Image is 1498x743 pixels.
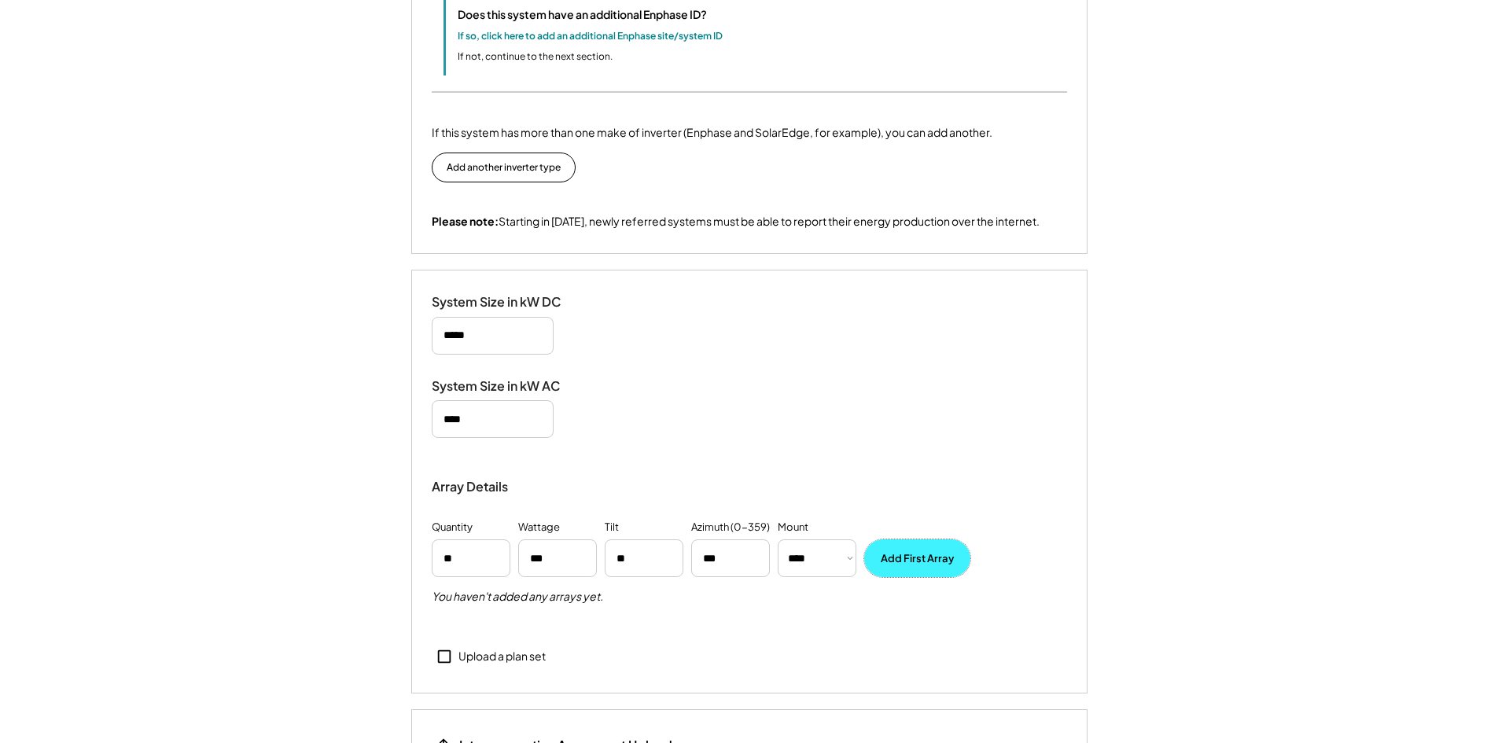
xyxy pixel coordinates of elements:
div: Quantity [432,520,473,535]
div: Mount [778,520,808,535]
div: Starting in [DATE], newly referred systems must be able to report their energy production over th... [432,214,1040,230]
div: If this system has more than one make of inverter (Enphase and SolarEdge, for example), you can a... [432,124,992,141]
div: Tilt [605,520,619,535]
div: Does this system have an additional Enphase ID? [458,6,707,23]
button: Add First Array [864,539,970,577]
strong: Please note: [432,214,499,228]
div: Wattage [518,520,560,535]
div: If not, continue to the next section. [458,50,613,64]
div: Array Details [432,477,510,496]
div: System Size in kW DC [432,294,589,311]
button: Add another inverter type [432,153,576,182]
h5: You haven't added any arrays yet. [432,589,603,605]
div: System Size in kW AC [432,378,589,395]
div: Upload a plan set [458,649,546,664]
div: If so, click here to add an additional Enphase site/system ID [458,29,723,43]
div: Azimuth (0-359) [691,520,770,535]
